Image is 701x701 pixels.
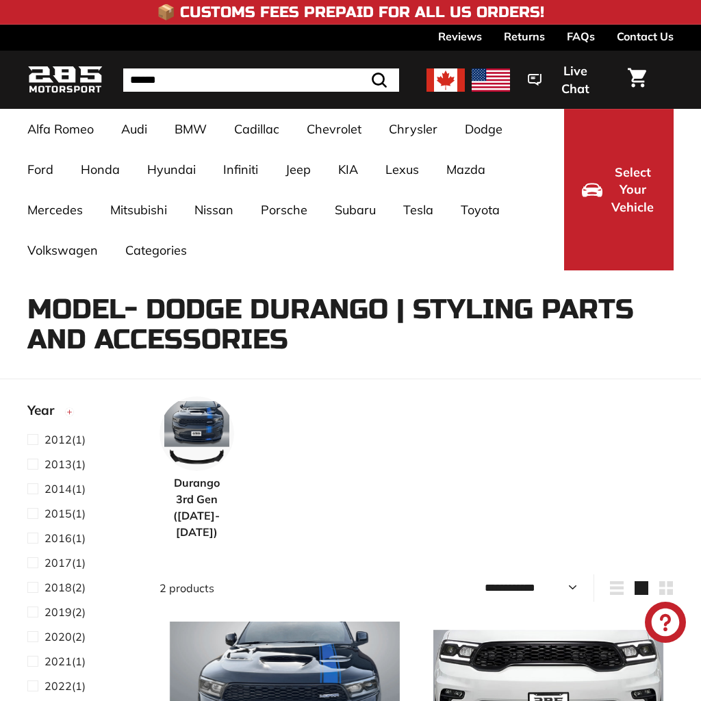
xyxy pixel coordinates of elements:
span: (2) [44,604,86,620]
div: 2 products [160,580,416,596]
a: Mercedes [14,190,97,230]
span: 2022 [44,679,72,693]
a: Jeep [272,149,324,190]
a: Cadillac [220,109,293,149]
a: Honda [67,149,133,190]
a: Chrysler [375,109,451,149]
img: Logo_285_Motorsport_areodynamics_components [27,64,103,96]
button: Live Chat [510,54,620,105]
span: Live Chat [548,62,602,97]
span: 2014 [44,482,72,496]
a: Lexus [372,149,433,190]
span: 2017 [44,556,72,570]
a: Contact Us [617,25,674,48]
button: Year [27,396,138,431]
a: Tesla [390,190,447,230]
a: Mazda [433,149,499,190]
button: Select Your Vehicle [564,109,674,270]
a: FAQs [567,25,595,48]
a: Returns [504,25,545,48]
a: Porsche [247,190,321,230]
span: 2020 [44,630,72,643]
span: 2016 [44,531,72,545]
span: (1) [44,505,86,522]
h4: 📦 Customs Fees Prepaid for All US Orders! [157,4,544,21]
a: Audi [107,109,161,149]
span: 2012 [44,433,72,446]
h1: Model- Dodge Durango | Styling Parts and Accessories [27,294,674,355]
span: Select Your Vehicle [609,164,656,216]
span: (1) [44,481,86,497]
span: (2) [44,579,86,596]
span: (1) [44,653,86,670]
span: 2019 [44,605,72,619]
a: Reviews [438,25,482,48]
a: Dodge [451,109,516,149]
a: Nissan [181,190,247,230]
a: Cart [620,57,654,103]
a: Alfa Romeo [14,109,107,149]
a: Ford [14,149,67,190]
span: (1) [44,555,86,571]
a: Mitsubishi [97,190,181,230]
span: Year [27,400,64,420]
a: Volkswagen [14,230,112,270]
a: BMW [161,109,220,149]
a: Toyota [447,190,513,230]
a: Hyundai [133,149,209,190]
span: (1) [44,431,86,448]
a: Infiniti [209,149,272,190]
span: (1) [44,678,86,694]
span: Durango 3rd Gen ([DATE]-[DATE]) [160,474,233,540]
a: Categories [112,230,201,270]
span: 2021 [44,654,72,668]
a: KIA [324,149,372,190]
a: Subaru [321,190,390,230]
span: 2013 [44,457,72,471]
span: (1) [44,456,86,472]
a: Durango 3rd Gen ([DATE]-[DATE]) [160,396,233,539]
input: Search [123,68,399,92]
span: (2) [44,628,86,645]
a: Chevrolet [293,109,375,149]
span: 2018 [44,581,72,594]
inbox-online-store-chat: Shopify online store chat [641,602,690,646]
span: 2015 [44,507,72,520]
span: (1) [44,530,86,546]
